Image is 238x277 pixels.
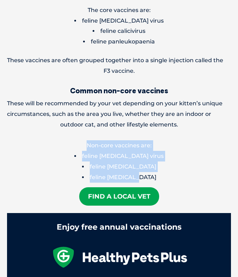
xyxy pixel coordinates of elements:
[79,187,159,206] a: Find A Local Vet
[7,98,231,130] p: These will be recommended by your vet depending on your kitten’s unique circumstances, such as th...
[57,222,182,232] div: Enjoy free annual vaccinations
[7,16,231,26] li: feline [MEDICAL_DATA] virus
[7,140,231,151] p: Non-core vaccines are:
[7,87,231,94] h3: Common non-core vaccines
[7,151,231,161] li: feline [MEDICAL_DATA] virus
[7,161,231,172] li: feline [MEDICAL_DATA]
[7,172,231,183] li: feline [MEDICAL_DATA]
[7,36,231,47] li: feline panleukopaenia
[7,5,231,16] p: The core vaccines are:
[7,55,231,76] p: These vaccines are often grouped together into a single injection called the F3 vaccine.
[51,247,187,268] img: healthy-pets-plus.svg
[7,26,231,36] li: feline calicivirus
